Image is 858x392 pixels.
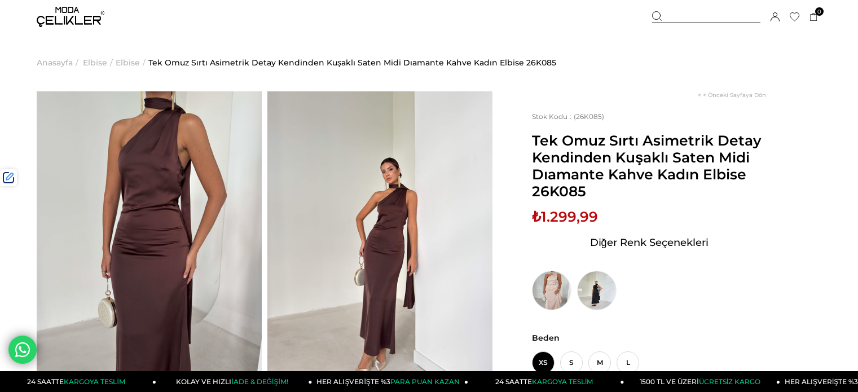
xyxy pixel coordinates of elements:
li: > [116,34,148,91]
a: 24 SAATTEKARGOYA TESLİM [468,371,624,392]
a: HER ALIŞVERİŞTE %3PARA PUAN KAZAN [313,371,469,392]
li: > [83,34,116,91]
span: İADE & DEĞİŞİM! [231,377,288,386]
span: L [617,351,639,374]
span: Diğer Renk Seçenekleri [590,234,709,252]
span: Beden [532,333,766,343]
img: logo [37,7,104,27]
a: < < Önceki Sayfaya Dön [698,91,766,99]
a: Elbise [83,34,107,91]
span: PARA PUAN KAZAN [390,377,460,386]
a: Tek Omuz Sırtı Asimetrik Detay Kendinden Kuşaklı Saten Midi Dıamante Kahve Kadın Elbise 26K085 [148,34,556,91]
a: 24 SAATTEKARGOYA TESLİM [1,371,157,392]
span: KARGOYA TESLİM [532,377,593,386]
img: Tek Omuz Sırtı Asimetrik Detay Kendinden Kuşaklı Saten Midi Dıamante Taş Kadın Elbise 26K085 [532,271,571,310]
span: S [560,351,583,374]
span: 0 [815,7,824,16]
a: KOLAY VE HIZLIİADE & DEĞİŞİM! [156,371,313,392]
span: Tek Omuz Sırtı Asimetrik Detay Kendinden Kuşaklı Saten Midi Dıamante Kahve Kadın Elbise 26K085 [532,132,766,200]
img: Tek Omuz Sırtı Asimetrik Detay Kendinden Kuşaklı Saten Midi Dıamante Siyah Kadın Elbise 26K085 [577,271,617,310]
li: > [37,34,81,91]
img: Dıamante Elbise 26K085 [267,91,492,391]
a: 0 [809,13,818,21]
span: XS [532,351,555,374]
a: Elbise [116,34,140,91]
span: M [588,351,611,374]
span: ₺1.299,99 [532,208,598,225]
span: Stok Kodu [532,112,574,121]
img: Dıamante Elbise 26K085 [37,91,262,391]
a: 1500 TL VE ÜZERİÜCRETSİZ KARGO [624,371,781,392]
span: KARGOYA TESLİM [64,377,125,386]
a: Anasayfa [37,34,73,91]
span: ÜCRETSİZ KARGO [699,377,760,386]
span: (26K085) [532,112,604,121]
